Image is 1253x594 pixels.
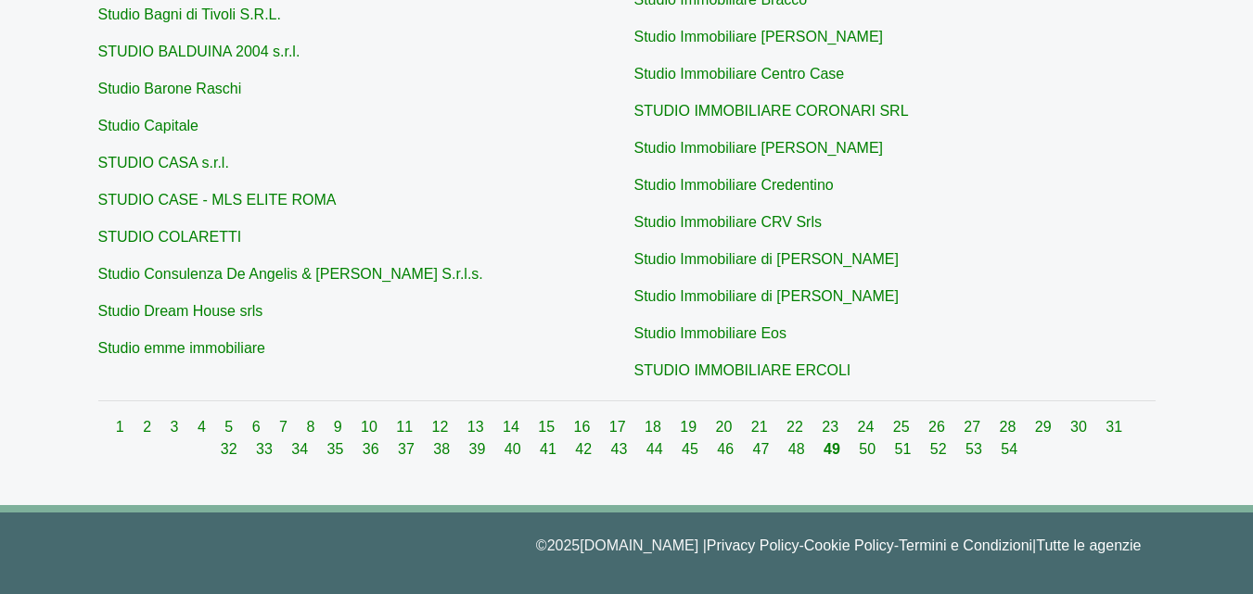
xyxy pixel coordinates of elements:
[538,419,558,435] a: 15
[540,441,560,457] a: 41
[171,419,183,435] a: 3
[751,419,772,435] a: 21
[467,419,488,435] a: 13
[634,177,834,193] a: Studio Immobiliare Credentino
[252,419,264,435] a: 6
[198,419,210,435] a: 4
[824,441,844,457] a: 49
[306,419,318,435] a: 8
[575,441,595,457] a: 42
[503,419,523,435] a: 14
[859,441,879,457] a: 50
[256,441,276,457] a: 33
[786,419,807,435] a: 22
[680,419,700,435] a: 19
[858,419,878,435] a: 24
[895,441,915,457] a: 51
[143,419,155,435] a: 2
[98,81,242,96] a: Studio Barone Raschi
[327,441,348,457] a: 35
[682,441,702,457] a: 45
[1036,537,1141,553] a: Tutte le agenzie
[98,303,263,319] a: Studio Dream House srls
[893,419,914,435] a: 25
[291,441,312,457] a: 34
[574,419,595,435] a: 16
[1106,419,1122,435] a: 31
[505,441,525,457] a: 40
[98,118,199,133] a: Studio Capitale
[224,419,237,435] a: 5
[1070,419,1091,435] a: 30
[804,537,894,553] a: Cookie Policy
[634,29,884,44] a: Studio Immobiliare [PERSON_NAME]
[112,535,1142,557] p: © 2025 [DOMAIN_NAME] | - - |
[1001,441,1017,457] a: 54
[98,192,337,208] a: STUDIO CASE - MLS ELITE ROMA
[611,441,632,457] a: 43
[634,288,899,304] a: Studio Immobiliare di [PERSON_NAME]
[98,44,300,59] a: STUDIO BALDUINA 2004 s.r.l.
[279,419,291,435] a: 7
[98,266,483,282] a: Studio Consulenza De Angelis & [PERSON_NAME] S.r.l.s.
[634,251,899,267] a: Studio Immobiliare di [PERSON_NAME]
[634,214,822,230] a: Studio Immobiliare CRV Srls
[221,441,241,457] a: 32
[98,229,242,245] a: STUDIO COLARETTI
[707,537,799,553] a: Privacy Policy
[469,441,490,457] a: 39
[334,419,346,435] a: 9
[1000,419,1020,435] a: 28
[433,441,454,457] a: 38
[396,419,416,435] a: 11
[645,419,665,435] a: 18
[432,419,453,435] a: 12
[646,441,667,457] a: 44
[634,325,787,341] a: Studio Immobiliare Eos
[98,155,229,171] a: STUDIO CASA s.r.l.
[116,419,128,435] a: 1
[753,441,774,457] a: 47
[717,441,737,457] a: 46
[822,419,842,435] a: 23
[634,66,845,82] a: Studio Immobiliare Centro Case
[965,441,986,457] a: 53
[964,419,984,435] a: 27
[716,419,736,435] a: 20
[398,441,418,457] a: 37
[788,441,809,457] a: 48
[634,362,851,378] a: STUDIO IMMOBILIARE ERCOLI
[98,340,266,356] a: Studio emme immobiliare
[1035,419,1055,435] a: 29
[899,537,1032,553] a: Termini e Condizioni
[930,441,951,457] a: 52
[363,441,383,457] a: 36
[634,103,909,119] a: STUDIO IMMOBILIARE CORONARI SRL
[361,419,381,435] a: 10
[634,140,884,156] a: Studio Immobiliare [PERSON_NAME]
[928,419,949,435] a: 26
[609,419,630,435] a: 17
[98,6,281,22] a: Studio Bagni di Tivoli S.R.L.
